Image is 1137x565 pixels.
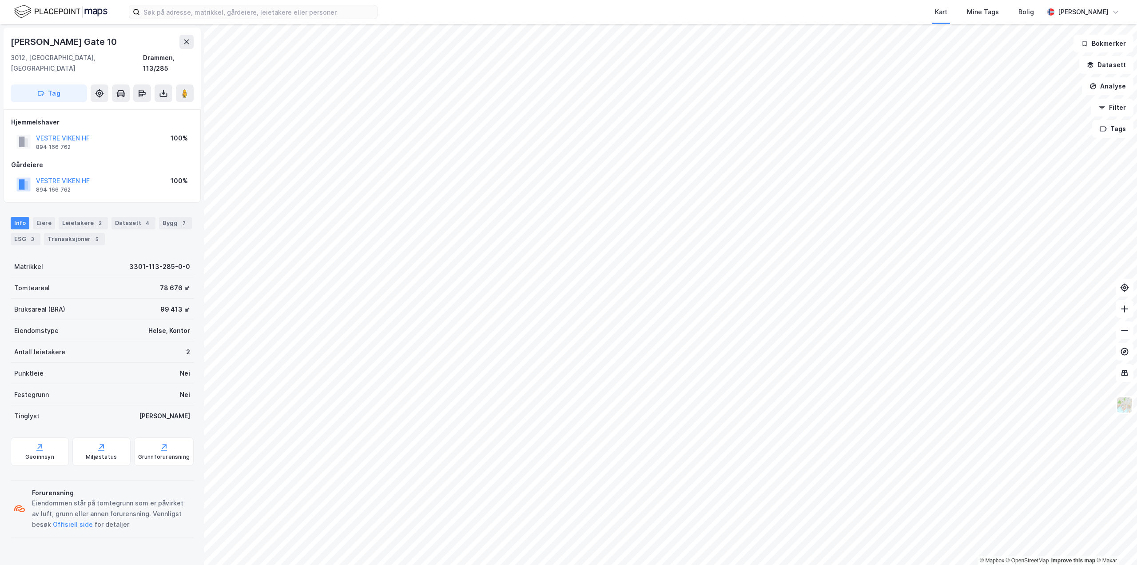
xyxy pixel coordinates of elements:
div: Bruksareal (BRA) [14,304,65,315]
div: 3012, [GEOGRAPHIC_DATA], [GEOGRAPHIC_DATA] [11,52,143,74]
img: logo.f888ab2527a4732fd821a326f86c7f29.svg [14,4,107,20]
div: 78 676 ㎡ [160,283,190,293]
div: 2 [95,219,104,228]
div: 7 [179,219,188,228]
div: Nei [180,368,190,379]
iframe: Chat Widget [1093,522,1137,565]
div: Transaksjoner [44,233,105,245]
button: Bokmerker [1073,35,1133,52]
div: Antall leietakere [14,347,65,357]
div: Nei [180,389,190,400]
div: Mine Tags [967,7,999,17]
div: Leietakere [59,217,108,229]
div: Eiendommen står på tomtegrunn som er påvirket av luft, grunn eller annen forurensning. Vennligst ... [32,498,190,530]
div: 3 [28,235,37,244]
div: 894 166 762 [36,144,71,151]
div: 4 [143,219,152,228]
div: Info [11,217,29,229]
div: 99 413 ㎡ [160,304,190,315]
div: Datasett [111,217,155,229]
div: Hjemmelshaver [11,117,193,128]
button: Tag [11,84,87,102]
div: Bolig [1018,7,1034,17]
div: 894 166 762 [36,186,71,193]
div: Festegrunn [14,389,49,400]
img: Z [1116,397,1133,413]
div: Grunnforurensning [138,453,190,461]
div: 2 [186,347,190,357]
div: Punktleie [14,368,44,379]
button: Datasett [1079,56,1133,74]
button: Filter [1091,99,1133,116]
div: Miljøstatus [86,453,117,461]
div: [PERSON_NAME] Gate 10 [11,35,119,49]
div: Bygg [159,217,192,229]
div: Forurensning [32,488,190,498]
a: OpenStreetMap [1006,557,1049,564]
div: 100% [171,176,188,186]
div: Drammen, 113/285 [143,52,194,74]
div: Gårdeiere [11,160,193,170]
button: Tags [1092,120,1133,138]
div: [PERSON_NAME] [1058,7,1109,17]
div: [PERSON_NAME] [139,411,190,421]
div: Tomteareal [14,283,50,293]
div: Kart [935,7,947,17]
div: Eiendomstype [14,325,59,336]
div: 100% [171,133,188,144]
div: ESG [11,233,40,245]
a: Mapbox [980,557,1004,564]
div: 3301-113-285-0-0 [129,261,190,272]
div: Geoinnsyn [25,453,54,461]
a: Improve this map [1051,557,1095,564]
button: Analyse [1082,77,1133,95]
div: 5 [92,235,101,244]
div: Eiere [33,217,55,229]
input: Søk på adresse, matrikkel, gårdeiere, leietakere eller personer [140,5,377,19]
div: Kontrollprogram for chat [1093,522,1137,565]
div: Helse, Kontor [148,325,190,336]
div: Tinglyst [14,411,40,421]
div: Matrikkel [14,261,43,272]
